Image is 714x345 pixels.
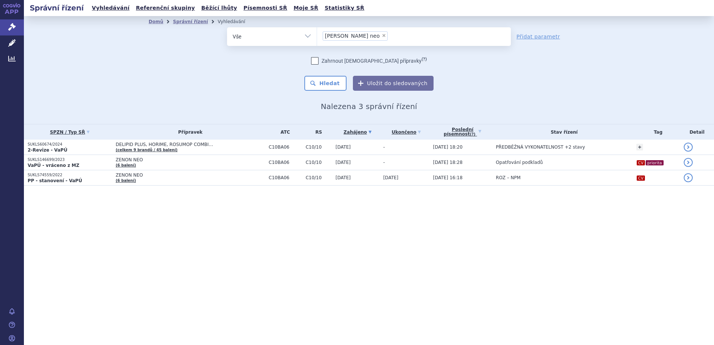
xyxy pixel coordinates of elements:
[335,175,351,180] span: [DATE]
[496,160,543,165] span: Opatřování podkladů
[304,76,347,91] button: Hledat
[496,144,585,150] span: PŘEDBĚŽNÁ VYKONATELNOST +2 stavy
[24,3,90,13] h2: Správní řízení
[684,173,693,182] a: detail
[28,172,112,178] p: SUKLS74559/2022
[28,147,67,153] strong: 2-Revize - VaPÚ
[305,144,332,150] span: C10/10
[680,124,714,140] th: Detail
[116,172,265,178] span: ZENON NEO
[269,144,302,150] span: C10BA06
[241,3,289,13] a: Písemnosti SŘ
[433,124,492,140] a: Poslednípísemnost(?)
[302,124,332,140] th: RS
[305,175,332,180] span: C10/10
[496,175,521,180] span: ROZ – NPM
[28,157,112,162] p: SUKLS146699/2023
[492,124,633,140] th: Stav řízení
[116,178,136,183] a: (6 balení)
[134,3,197,13] a: Referenční skupiny
[633,124,680,140] th: Tag
[470,132,475,137] abbr: (?)
[684,158,693,167] a: detail
[305,160,332,165] span: C10/10
[433,175,463,180] span: [DATE] 16:18
[269,160,302,165] span: C10BA06
[112,124,265,140] th: Přípravek
[335,127,379,137] a: Zahájeno
[383,175,398,180] span: [DATE]
[422,57,427,62] abbr: (?)
[684,143,693,152] a: detail
[311,57,427,65] label: Zahrnout [DEMOGRAPHIC_DATA] přípravky
[382,33,386,38] span: ×
[269,175,302,180] span: C10BA06
[636,144,643,150] a: +
[173,19,208,24] a: Správní řízení
[516,33,560,40] a: Přidat parametr
[28,178,82,183] strong: PP - stanovení - VaPÚ
[291,3,320,13] a: Moje SŘ
[28,163,79,168] strong: VaPÚ - vráceno z MZ
[149,19,163,24] a: Domů
[265,124,302,140] th: ATC
[383,127,429,137] a: Ukončeno
[28,142,112,147] p: SUKLS60674/2024
[433,144,463,150] span: [DATE] 18:20
[116,148,178,152] a: (celkem 9 brandů / 45 balení)
[335,160,351,165] span: [DATE]
[116,163,136,167] a: (6 balení)
[90,3,132,13] a: Vyhledávání
[116,142,265,147] span: DELIPID PLUS, HORIME, ROSUMOP COMBI…
[325,33,380,38] span: [PERSON_NAME] neo
[322,3,366,13] a: Statistiky SŘ
[28,127,112,137] a: SPZN / Typ SŘ
[383,160,385,165] span: -
[433,160,463,165] span: [DATE] 18:28
[646,160,664,165] i: priorita
[335,144,351,150] span: [DATE]
[383,144,385,150] span: -
[321,102,417,111] span: Nalezena 3 správní řízení
[353,76,434,91] button: Uložit do sledovaných
[199,3,239,13] a: Běžící lhůty
[116,157,265,162] span: ZENON NEO
[390,31,394,40] input: [PERSON_NAME] neo
[218,16,255,27] li: Vyhledávání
